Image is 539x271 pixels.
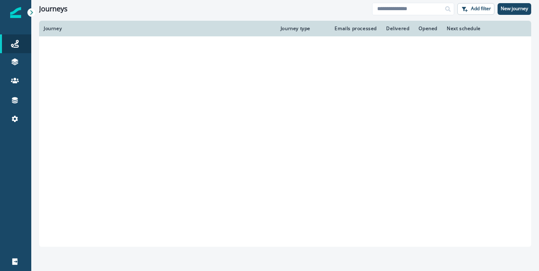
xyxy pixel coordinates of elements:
[281,25,325,32] div: Journey type
[335,25,377,32] div: Emails processed
[501,6,528,11] p: New journey
[498,3,531,15] button: New journey
[386,25,409,32] div: Delivered
[447,25,509,32] div: Next schedule
[44,25,271,32] div: Journey
[39,5,68,13] h1: Journeys
[471,6,491,11] p: Add filter
[10,7,21,18] img: Inflection
[457,3,494,15] button: Add filter
[419,25,437,32] div: Opened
